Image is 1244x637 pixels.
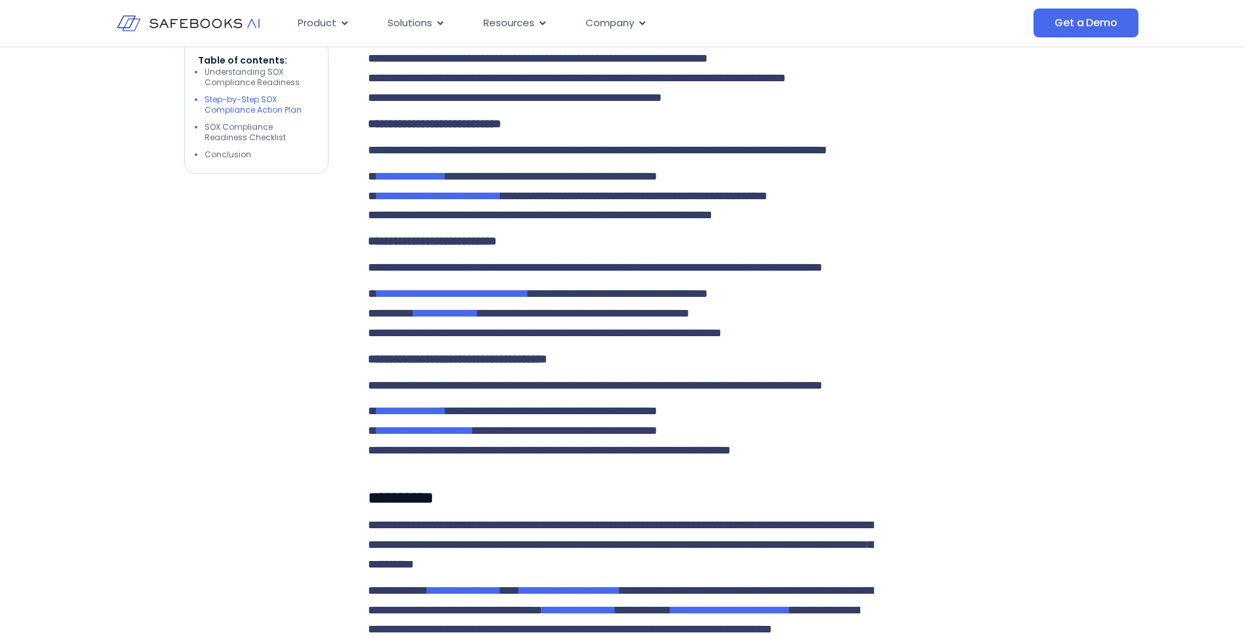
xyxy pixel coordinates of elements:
li: Conclusion [205,149,315,160]
p: Table of contents: [198,54,315,67]
span: Get a Demo [1054,16,1117,29]
a: Get a Demo [1033,9,1138,37]
nav: Menu [287,10,902,36]
li: Step-by-Step SOX Compliance Action Plan [205,94,315,115]
span: Company [586,16,634,31]
li: SOX Compliance Readiness Checklist [205,122,315,143]
div: Menu Toggle [287,10,902,36]
span: Product [298,16,336,31]
li: Understanding SOX Compliance Readiness [205,67,315,88]
span: Solutions [388,16,432,31]
span: Resources [483,16,534,31]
